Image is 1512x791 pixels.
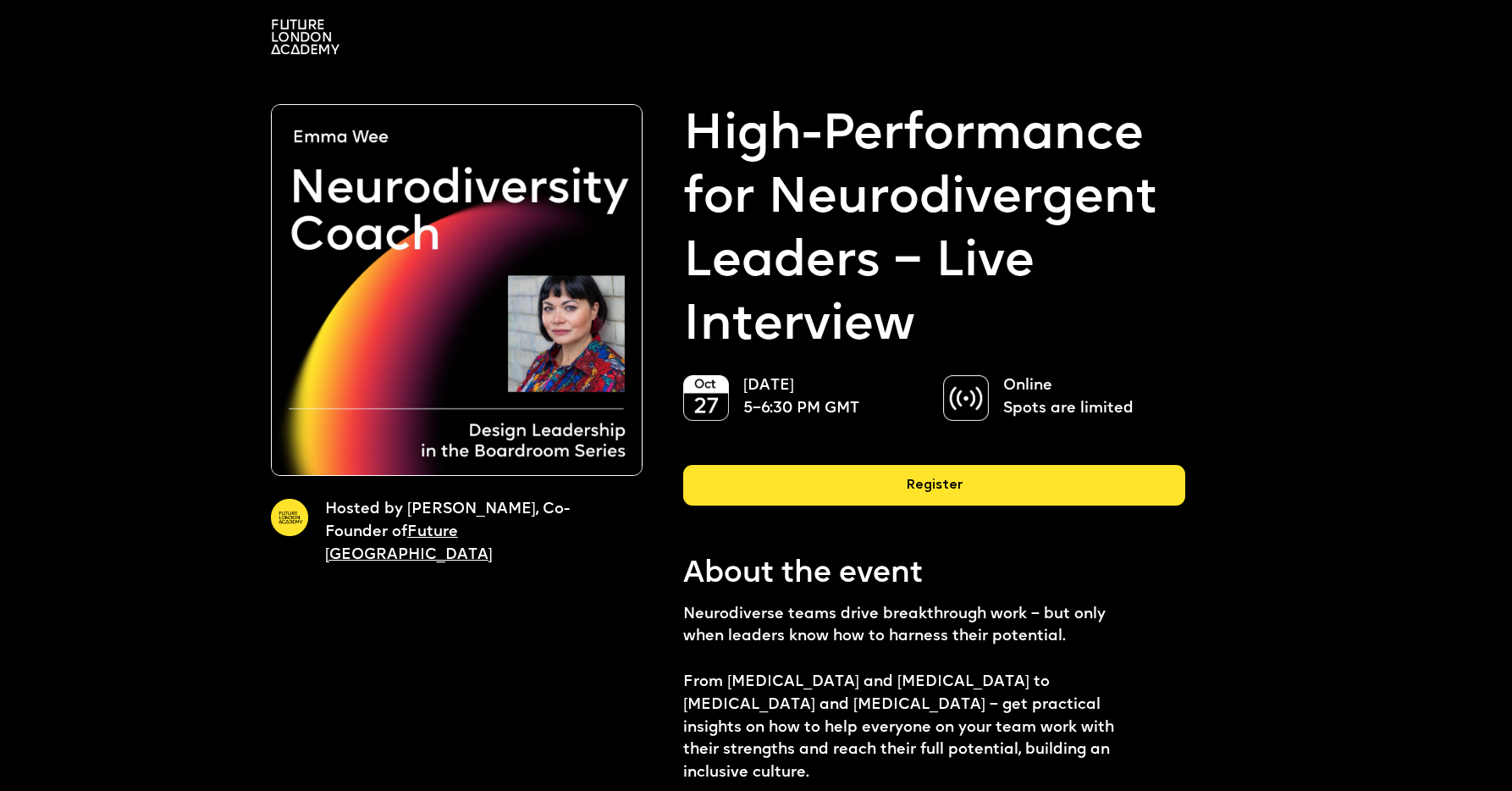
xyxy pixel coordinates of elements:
img: A yellow circle with Future London Academy logo [271,499,308,536]
img: A logo saying in 3 lines: Future London Academy [271,19,339,54]
a: Future [GEOGRAPHIC_DATA] [325,525,493,562]
p: [DATE] 5–6:30 PM GMT [743,375,908,421]
p: About the event [683,553,1185,595]
p: Online Spots are limited [1003,375,1167,421]
strong: High-Performance for Neurodivergent Leaders – Live Interview [683,104,1185,358]
div: Register [683,465,1185,506]
p: Hosted by [PERSON_NAME], Co-Founder of [325,499,611,567]
a: Register [683,465,1185,519]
